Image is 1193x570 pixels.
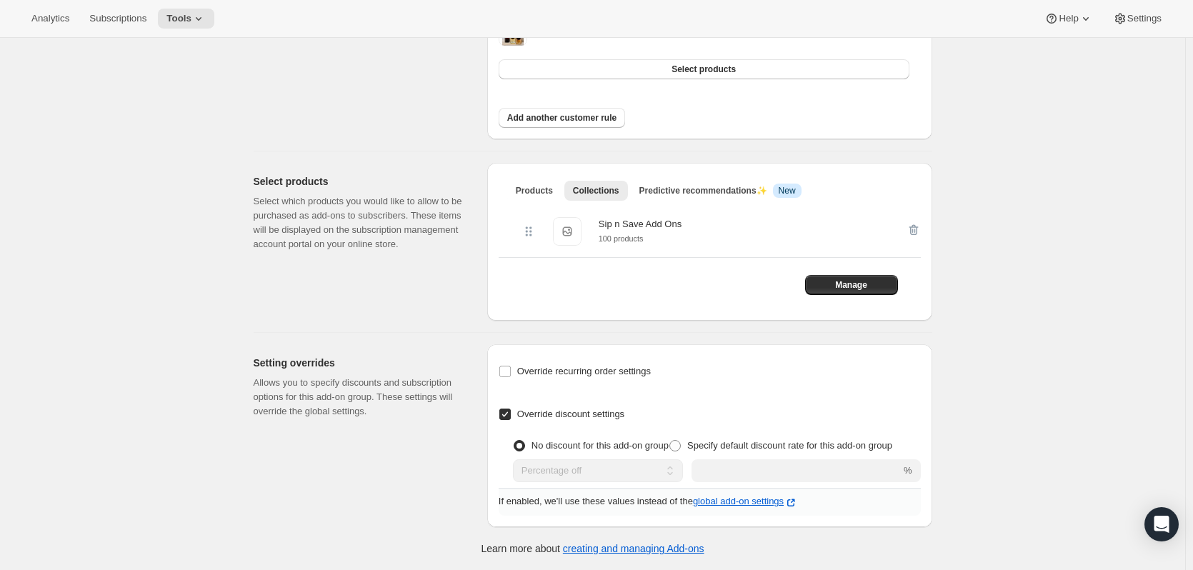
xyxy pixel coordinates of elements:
[481,541,704,556] p: Learn more about
[805,275,898,295] button: Manage
[599,217,682,231] div: Sip n Save Add Ons
[639,186,767,196] span: Predictive recommendations ✨
[1059,13,1078,24] span: Help
[531,440,669,451] span: No discount for this add-on group
[517,366,651,376] span: Override recurring order settings
[499,59,909,79] button: Select products
[1127,13,1162,24] span: Settings
[23,9,78,29] button: Analytics
[599,234,644,243] small: 100 products
[1036,9,1101,29] button: Help
[254,174,464,189] h2: Select products
[166,13,191,24] span: Tools
[254,194,464,251] p: Select which products you would like to allow to be purchased as add-ons to subscribers. These it...
[779,185,796,196] span: New
[499,494,921,510] p: If enabled, we'll use these values instead of the
[254,376,464,419] p: Allows you to specify discounts and subscription options for this add-on group. These settings wi...
[499,108,625,128] button: Add another customer rule
[1104,9,1170,29] button: Settings
[693,496,798,510] button: global add-on settings
[158,9,214,29] button: Tools
[31,13,69,24] span: Analytics
[904,465,912,476] span: %
[573,185,619,196] span: Collections
[89,13,146,24] span: Subscriptions
[516,185,553,196] span: Products
[1144,507,1179,541] div: Open Intercom Messenger
[254,356,464,370] h2: Setting overrides
[81,9,155,29] button: Subscriptions
[672,64,736,75] span: Select products
[563,543,704,554] a: creating and managing Add-ons
[835,279,867,291] span: Manage
[517,409,624,419] span: Override discount settings
[507,112,617,124] span: Add another customer rule
[687,440,892,451] span: Specify default discount rate for this add-on group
